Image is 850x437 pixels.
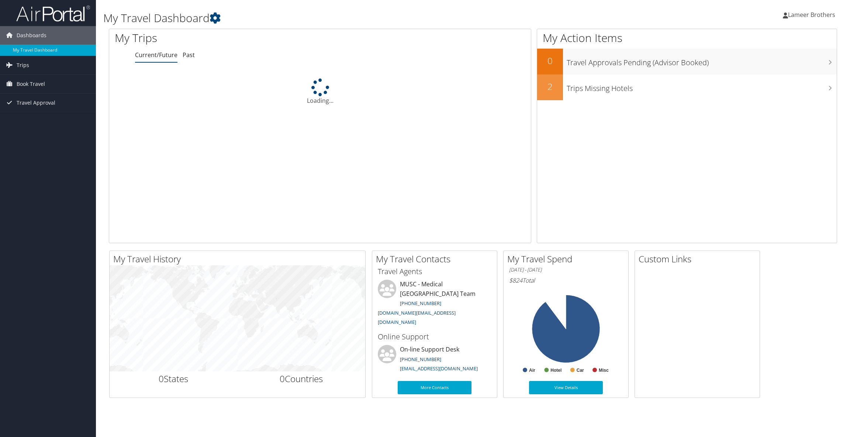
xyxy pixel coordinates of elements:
[639,253,760,265] h2: Custom Links
[400,365,478,372] a: [EMAIL_ADDRESS][DOMAIN_NAME]
[374,345,495,375] li: On-line Support Desk
[509,276,623,284] h6: Total
[599,368,609,373] text: Misc
[115,30,350,46] h1: My Trips
[529,368,535,373] text: Air
[577,368,584,373] text: Car
[17,94,55,112] span: Travel Approval
[113,253,365,265] h2: My Travel History
[280,373,285,385] span: 0
[109,78,531,105] div: Loading...
[159,373,164,385] span: 0
[567,80,837,94] h3: Trips Missing Hotels
[783,4,843,26] a: Lameer Brothers
[537,74,837,100] a: 2Trips Missing Hotels
[529,381,603,394] a: View Details
[509,276,522,284] span: $824
[537,49,837,74] a: 0Travel Approvals Pending (Advisor Booked)
[17,56,29,74] span: Trips
[537,80,563,93] h2: 2
[507,253,628,265] h2: My Travel Spend
[17,75,45,93] span: Book Travel
[398,381,471,394] a: More Contacts
[103,10,596,26] h1: My Travel Dashboard
[400,300,441,307] a: [PHONE_NUMBER]
[17,26,46,45] span: Dashboards
[115,373,232,385] h2: States
[243,373,360,385] h2: Countries
[537,30,837,46] h1: My Action Items
[376,253,497,265] h2: My Travel Contacts
[550,368,562,373] text: Hotel
[374,280,495,329] li: MUSC - Medical [GEOGRAPHIC_DATA] Team
[567,54,837,68] h3: Travel Approvals Pending (Advisor Booked)
[135,51,177,59] a: Current/Future
[378,310,456,326] a: [DOMAIN_NAME][EMAIL_ADDRESS][DOMAIN_NAME]
[183,51,195,59] a: Past
[16,5,90,22] img: airportal-logo.png
[378,332,491,342] h3: Online Support
[509,266,623,273] h6: [DATE] - [DATE]
[537,55,563,67] h2: 0
[788,11,835,19] span: Lameer Brothers
[378,266,491,277] h3: Travel Agents
[400,356,441,363] a: [PHONE_NUMBER]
